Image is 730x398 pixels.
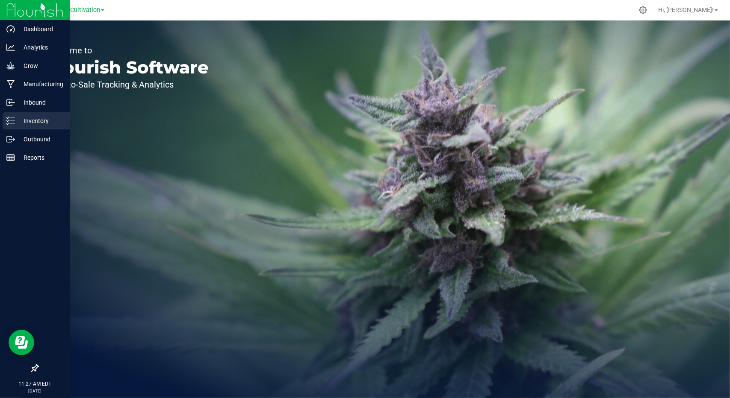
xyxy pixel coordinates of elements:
[6,153,15,162] inline-svg: Reports
[46,46,209,55] p: Welcome to
[15,152,66,163] p: Reports
[15,42,66,53] p: Analytics
[4,388,66,394] p: [DATE]
[46,59,209,76] p: Flourish Software
[15,97,66,108] p: Inbound
[15,116,66,126] p: Inventory
[15,24,66,34] p: Dashboard
[15,134,66,144] p: Outbound
[6,43,15,52] inline-svg: Analytics
[6,80,15,88] inline-svg: Manufacturing
[6,61,15,70] inline-svg: Grow
[46,80,209,89] p: Seed-to-Sale Tracking & Analytics
[70,6,100,14] span: Cultivation
[4,380,66,388] p: 11:27 AM EDT
[15,79,66,89] p: Manufacturing
[6,135,15,143] inline-svg: Outbound
[6,98,15,107] inline-svg: Inbound
[6,117,15,125] inline-svg: Inventory
[15,61,66,71] p: Grow
[9,330,34,355] iframe: Resource center
[638,6,648,14] div: Manage settings
[658,6,714,13] span: Hi, [PERSON_NAME]!
[6,25,15,33] inline-svg: Dashboard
